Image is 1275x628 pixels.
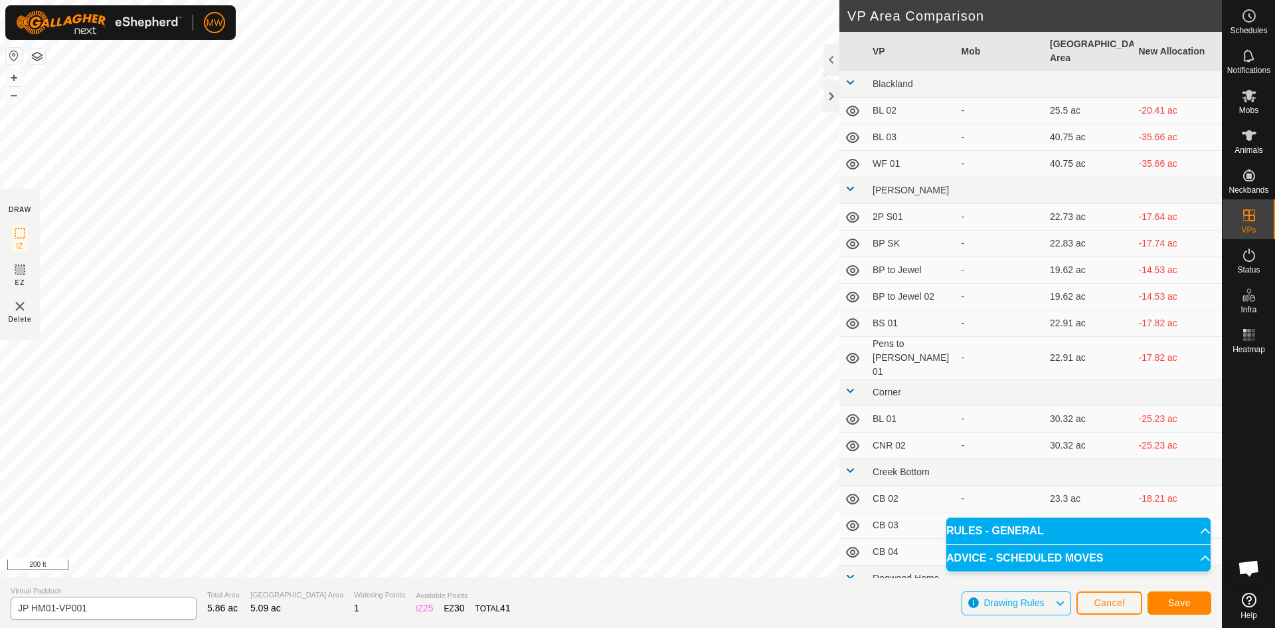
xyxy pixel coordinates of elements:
[867,284,956,310] td: BP to Jewel 02
[1045,433,1134,459] td: 30.32 ac
[475,601,511,615] div: TOTAL
[962,210,1040,224] div: -
[873,467,930,477] span: Creek Bottom
[867,151,956,177] td: WF 01
[500,603,511,613] span: 41
[6,70,22,86] button: +
[1076,591,1142,615] button: Cancel
[873,185,949,195] span: [PERSON_NAME]
[1240,611,1257,619] span: Help
[867,231,956,257] td: BP SK
[1094,597,1125,608] span: Cancel
[867,406,956,433] td: BL 01
[1147,591,1211,615] button: Save
[1134,310,1223,337] td: -17.82 ac
[847,8,1222,24] h2: VP Area Comparison
[1045,98,1134,124] td: 25.5 ac
[1134,284,1223,310] td: -14.53 ac
[1241,226,1256,234] span: VPs
[962,439,1040,453] div: -
[1240,306,1256,314] span: Infra
[250,603,281,613] span: 5.09 ac
[454,603,465,613] span: 30
[1134,124,1223,151] td: -35.66 ac
[354,603,359,613] span: 1
[962,290,1040,304] div: -
[1045,406,1134,433] td: 30.32 ac
[16,11,182,35] img: Gallagher Logo
[867,512,956,539] td: CB 03
[1134,406,1223,433] td: -25.23 ac
[207,603,238,613] span: 5.86 ac
[9,314,32,324] span: Delete
[962,130,1040,144] div: -
[12,298,28,314] img: VP
[1134,433,1223,459] td: -25.23 ac
[416,601,433,615] div: IZ
[962,412,1040,426] div: -
[867,32,956,71] th: VP
[444,601,465,615] div: EZ
[946,518,1211,544] p-accordion-header: RULES - GENERAL
[1045,231,1134,257] td: 22.83 ac
[17,241,24,251] span: IZ
[1134,512,1223,539] td: -29.08 ac
[962,157,1040,171] div: -
[867,98,956,124] td: BL 02
[946,526,1044,536] span: RULES - GENERAL
[207,589,240,601] span: Total Area
[1045,512,1134,539] td: 34.17 ac
[1045,204,1134,231] td: 22.73 ac
[1134,337,1223,379] td: -17.82 ac
[1168,597,1191,608] span: Save
[423,603,434,613] span: 25
[1232,346,1265,354] span: Heatmap
[207,16,223,30] span: MW
[15,278,25,288] span: EZ
[9,205,31,215] div: DRAW
[867,310,956,337] td: BS 01
[1134,32,1223,71] th: New Allocation
[962,263,1040,277] div: -
[1134,98,1223,124] td: -20.41 ac
[624,560,663,572] a: Contact Us
[1234,146,1263,154] span: Animals
[956,32,1045,71] th: Mob
[416,590,510,601] span: Available Points
[873,387,901,397] span: Corner
[867,433,956,459] td: CNR 02
[867,539,956,566] td: CB 04
[867,124,956,151] td: BL 03
[867,257,956,284] td: BP to Jewel
[1230,27,1267,35] span: Schedules
[354,589,405,601] span: Watering Points
[1223,587,1275,625] a: Help
[1229,548,1269,588] div: Open chat
[1045,151,1134,177] td: 40.75 ac
[946,553,1103,564] span: ADVICE - SCHEDULED MOVES
[1229,186,1268,194] span: Neckbands
[1045,124,1134,151] td: 40.75 ac
[1134,204,1223,231] td: -17.64 ac
[1045,337,1134,379] td: 22.91 ac
[962,492,1040,506] div: -
[983,597,1044,608] span: Drawing Rules
[6,87,22,103] button: –
[1045,32,1134,71] th: [GEOGRAPHIC_DATA] Area
[1237,266,1260,274] span: Status
[1045,257,1134,284] td: 19.62 ac
[867,486,956,512] td: CB 02
[1045,284,1134,310] td: 19.62 ac
[946,545,1211,572] p-accordion-header: ADVICE - SCHEDULED MOVES
[1045,486,1134,512] td: 23.3 ac
[1134,257,1223,284] td: -14.53 ac
[1134,231,1223,257] td: -17.74 ac
[6,48,22,64] button: Reset Map
[250,589,343,601] span: [GEOGRAPHIC_DATA] Area
[867,204,956,231] td: 2P S01
[1239,106,1258,114] span: Mobs
[962,104,1040,118] div: -
[558,560,608,572] a: Privacy Policy
[867,337,956,379] td: Pens to [PERSON_NAME] 01
[11,585,197,597] span: Virtual Paddock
